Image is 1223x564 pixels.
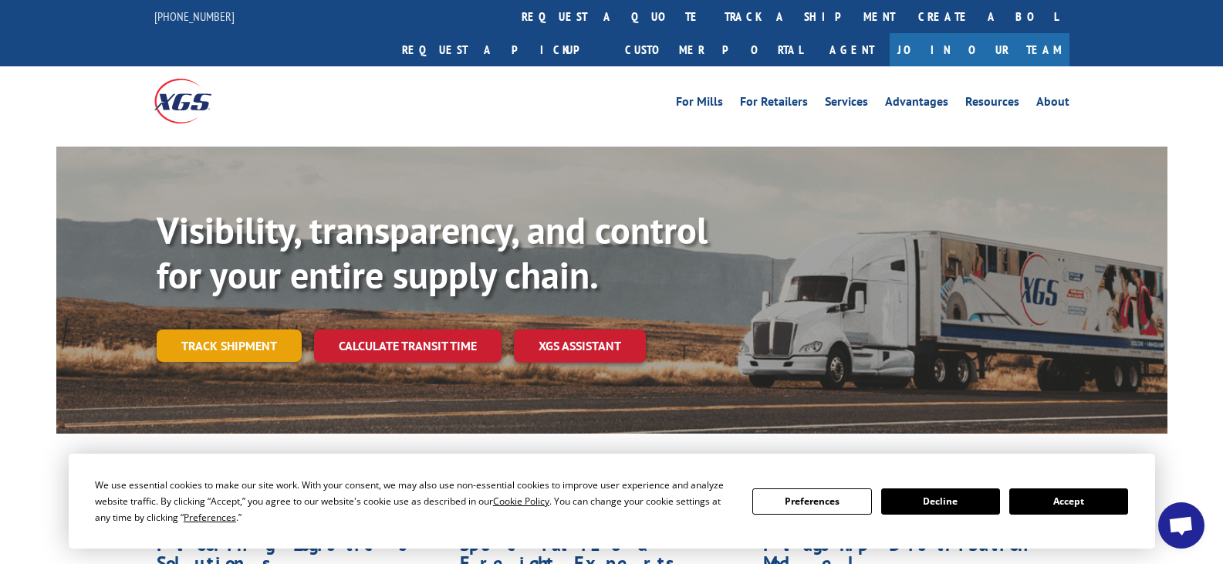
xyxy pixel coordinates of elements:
span: Preferences [184,511,236,524]
div: Cookie Consent Prompt [69,454,1155,549]
button: Accept [1009,488,1128,515]
a: For Retailers [740,96,808,113]
button: Decline [881,488,1000,515]
a: Track shipment [157,329,302,362]
div: Open chat [1158,502,1204,549]
a: For Mills [676,96,723,113]
a: About [1036,96,1069,113]
a: Services [825,96,868,113]
a: Request a pickup [390,33,613,66]
a: Customer Portal [613,33,814,66]
a: [PHONE_NUMBER] [154,8,235,24]
a: XGS ASSISTANT [514,329,646,363]
a: Resources [965,96,1019,113]
span: Cookie Policy [493,495,549,508]
a: Calculate transit time [314,329,502,363]
a: Advantages [885,96,948,113]
div: We use essential cookies to make our site work. With your consent, we may also use non-essential ... [95,477,734,525]
b: Visibility, transparency, and control for your entire supply chain. [157,206,708,299]
button: Preferences [752,488,871,515]
a: Join Our Team [890,33,1069,66]
a: Agent [814,33,890,66]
